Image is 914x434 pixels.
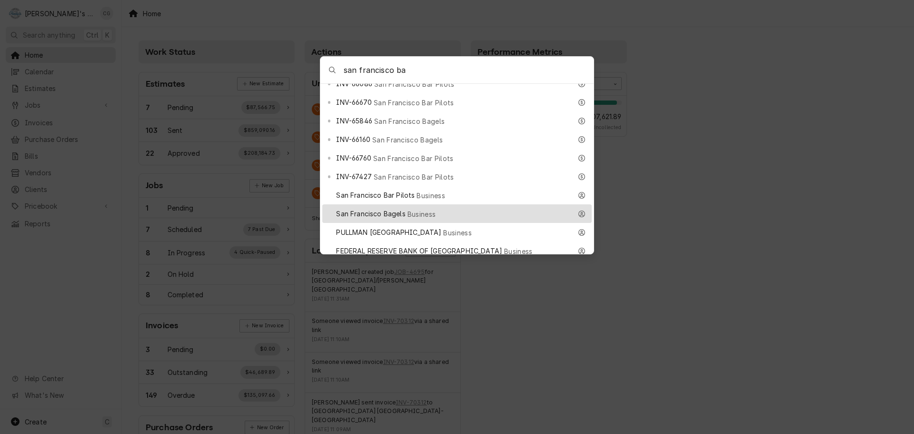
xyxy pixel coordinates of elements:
span: Business [443,228,472,238]
span: San Francisco Bar Pilots [374,172,454,182]
span: Business [407,209,436,219]
span: FEDERAL RESERVE BANK OF [GEOGRAPHIC_DATA] [336,246,502,256]
span: INV-66670 [336,97,371,107]
span: INV-66086 [336,79,372,89]
span: PULLMAN [GEOGRAPHIC_DATA] [336,227,441,237]
span: INV-65846 [336,116,372,126]
span: San Francisco Bagels [374,116,445,126]
span: San Francisco Bar Pilots [374,98,454,108]
span: INV-67427 [336,172,371,182]
span: San Francisco Bar Pilots [373,153,454,163]
span: Business [417,191,445,201]
div: Global Command Menu [320,56,594,254]
span: San Francisco Bar Pilots [374,79,455,89]
span: San Francisco Bar Pilots [336,190,415,200]
span: San Francisco Bagels [372,135,443,145]
span: Business [504,246,533,256]
span: INV-66760 [336,153,371,163]
input: Search anything [344,57,594,83]
span: INV-66160 [336,134,370,144]
span: San Francisco Bagels [336,209,405,219]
